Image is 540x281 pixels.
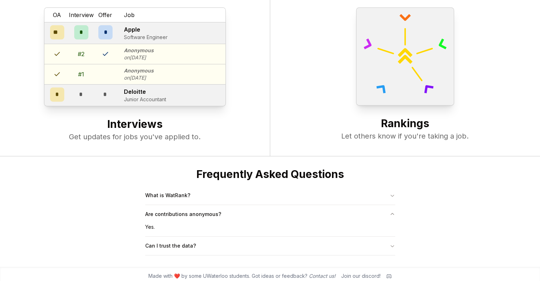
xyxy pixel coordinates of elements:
[145,237,395,255] button: Can I trust the data?
[69,11,94,19] span: Interview
[148,272,336,280] span: Made with ❤️ by some UWaterloo students. Got ideas or feedback?
[341,272,381,280] div: Join our discord!
[145,168,395,180] h2: Frequently Asked Questions
[124,87,166,96] p: Deloitte
[14,132,256,142] p: Get updates for jobs you've applied to.
[145,223,395,236] div: Yes.
[124,47,154,54] p: Anonymous
[284,131,526,141] p: Let others know if you're taking a job.
[78,70,84,79] div: # 1
[309,273,336,279] a: Contact us!
[124,34,168,41] p: Software Engineer
[145,205,395,223] button: Are contributions anonymous?
[98,11,112,19] span: Offer
[124,96,166,103] p: Junior Accountant
[78,50,84,58] div: # 2
[124,54,154,61] p: on [DATE]
[145,223,395,236] div: Are contributions anonymous?
[124,11,135,19] span: Job
[284,117,526,131] h2: Rankings
[14,118,256,132] h2: Interviews
[53,11,61,19] span: OA
[124,67,154,74] p: Anonymous
[145,186,395,205] button: What is WatRank?
[124,25,168,34] p: Apple
[124,74,154,81] p: on [DATE]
